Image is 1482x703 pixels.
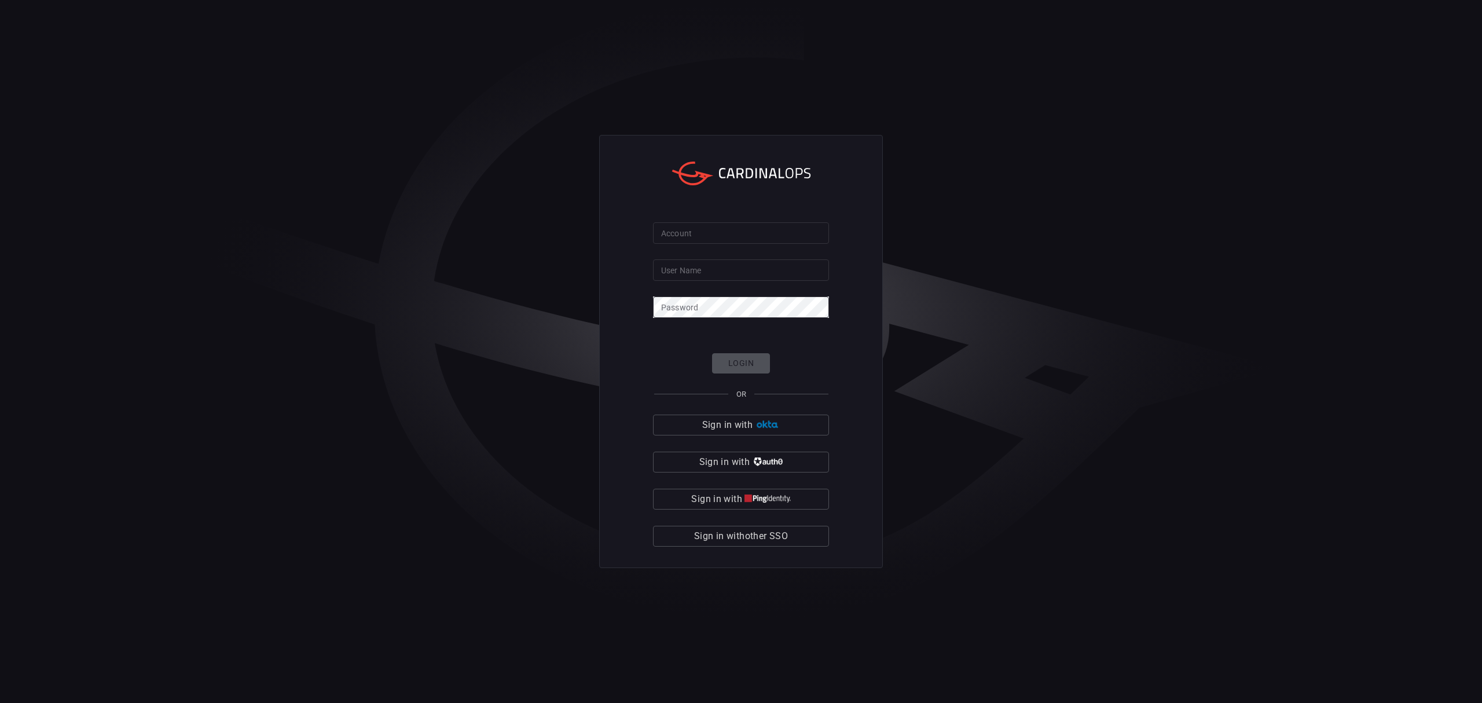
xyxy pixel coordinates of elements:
span: OR [736,390,746,398]
input: Type your user name [653,259,829,281]
img: quu4iresuhQAAAABJRU5ErkJggg== [744,495,791,503]
img: Ad5vKXme8s1CQAAAABJRU5ErkJggg== [755,420,780,429]
button: Sign in with [653,489,829,510]
span: Sign in with [691,491,742,507]
span: Sign in with other SSO [694,528,788,544]
input: Type your account [653,222,829,244]
button: Sign in with [653,415,829,435]
span: Sign in with [702,417,753,433]
span: Sign in with [699,454,750,470]
img: vP8Hhh4KuCH8AavWKdZY7RZgAAAAASUVORK5CYII= [752,457,783,466]
button: Sign in withother SSO [653,526,829,547]
button: Sign in with [653,452,829,473]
